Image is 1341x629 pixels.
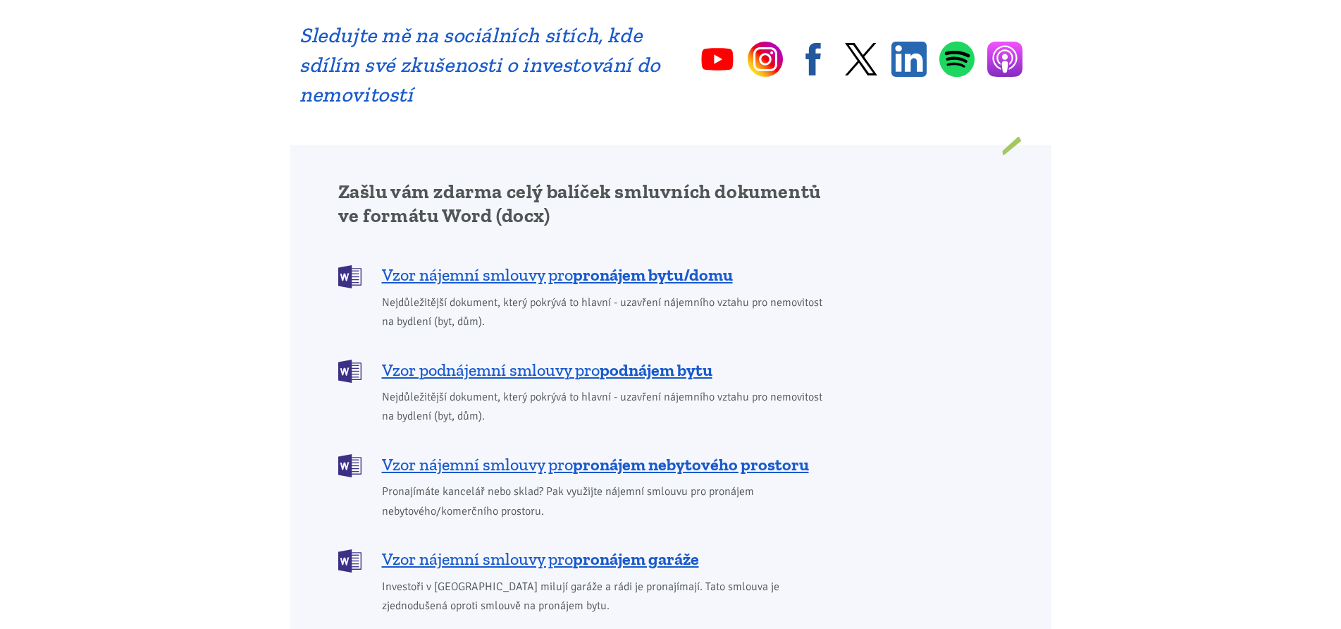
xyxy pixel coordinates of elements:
[338,265,361,288] img: DOCX (Word)
[338,454,361,477] img: DOCX (Word)
[987,42,1022,77] a: Apple Podcasts
[700,42,735,77] a: YouTube
[382,453,809,476] span: Vzor nájemní smlouvy pro
[748,42,783,77] a: Instagram
[338,180,832,228] h2: Zašlu vám zdarma celý balíček smluvních dokumentů ve formátu Word (docx)
[382,388,832,426] span: Nejdůležitější dokument, který pokrývá to hlavní - uzavření nájemního vztahu pro nemovitost na by...
[600,360,712,380] b: podnájem bytu
[338,358,832,381] a: Vzor podnájemní smlouvy propodnájem bytu
[338,453,832,476] a: Vzor nájemní smlouvy propronájem nebytového prostoru
[338,264,832,287] a: Vzor nájemní smlouvy propronájem bytu/domu
[382,578,832,616] span: Investoři v [GEOGRAPHIC_DATA] milují garáže a rádi je pronajímají. Tato smlouva je zjednodušená o...
[939,41,975,78] a: Spotify
[338,548,832,571] a: Vzor nájemní smlouvy propronájem garáže
[573,454,809,475] b: pronájem nebytového prostoru
[843,42,879,77] a: Twitter
[338,360,361,383] img: DOCX (Word)
[299,20,661,109] h2: Sledujte mě na sociálních sítích, kde sdílím své zkušenosti o investování do nemovitostí
[573,264,733,285] b: pronájem bytu/domu
[382,293,832,331] span: Nejdůležitější dokument, který pokrývá to hlavní - uzavření nájemního vztahu pro nemovitost na by...
[382,359,712,381] span: Vzor podnájemní smlouvy pro
[382,482,832,520] span: Pronajímáte kancelář nebo sklad? Pak využijte nájemní smlouvu pro pronájem nebytového/komerčního ...
[338,549,361,573] img: DOCX (Word)
[891,42,927,77] a: Linkedin
[573,549,699,569] b: pronájem garáže
[382,264,733,286] span: Vzor nájemní smlouvy pro
[382,548,699,570] span: Vzor nájemní smlouvy pro
[796,42,831,77] a: Facebook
